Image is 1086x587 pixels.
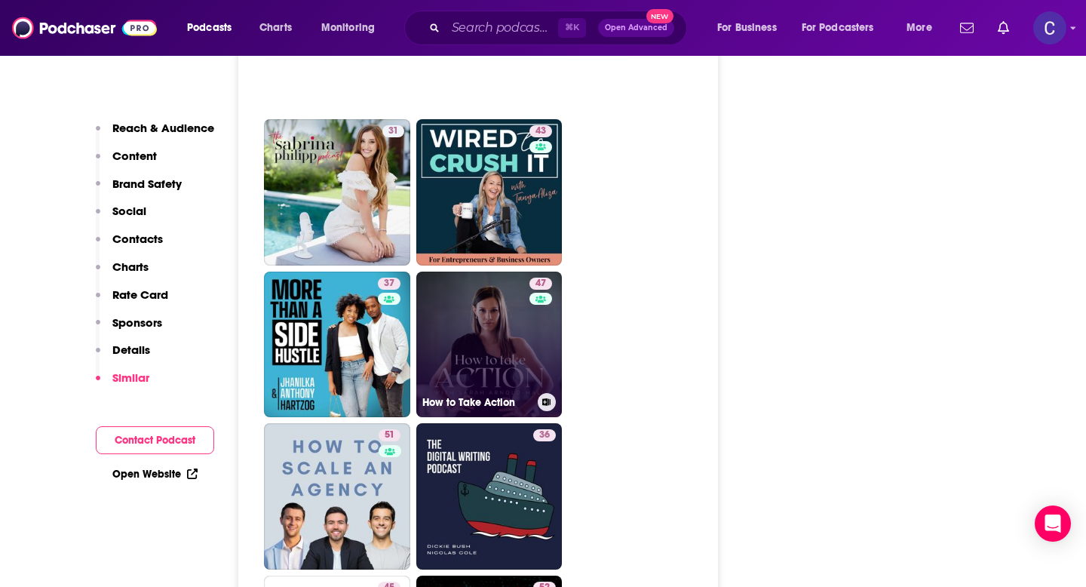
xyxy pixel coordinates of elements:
button: Sponsors [96,315,162,343]
a: 47How to Take Action [416,272,563,418]
button: Contacts [96,232,163,260]
a: Show notifications dropdown [992,15,1015,41]
span: New [646,9,673,23]
input: Search podcasts, credits, & more... [446,16,558,40]
a: 31 [264,119,410,266]
button: open menu [311,16,394,40]
a: 51 [379,429,400,441]
span: More [907,17,932,38]
a: 36 [533,429,556,441]
div: Open Intercom Messenger [1035,506,1071,542]
img: User Profile [1033,11,1066,45]
span: 36 [539,428,550,443]
span: Logged in as publicityxxtina [1033,11,1066,45]
p: Brand Safety [112,177,182,191]
button: Show profile menu [1033,11,1066,45]
a: 31 [382,125,404,137]
span: 51 [385,428,394,443]
div: Search podcasts, credits, & more... [419,11,701,45]
button: open menu [176,16,251,40]
span: 37 [384,276,394,291]
a: Charts [250,16,301,40]
span: 43 [535,124,546,139]
a: 36 [416,423,563,570]
button: open menu [792,16,896,40]
span: Monitoring [321,17,375,38]
button: Social [96,204,146,232]
button: Brand Safety [96,177,182,204]
button: Content [96,149,157,177]
span: 47 [535,276,546,291]
span: For Business [717,17,777,38]
a: 47 [529,278,552,290]
a: 43 [529,125,552,137]
p: Rate Card [112,287,168,302]
p: Charts [112,260,149,274]
img: Podchaser - Follow, Share and Rate Podcasts [12,14,157,42]
button: Rate Card [96,287,168,315]
span: ⌘ K [558,18,586,38]
p: Contacts [112,232,163,246]
button: Reach & Audience [96,121,214,149]
p: Content [112,149,157,163]
a: 51 [264,423,410,570]
a: Show notifications dropdown [954,15,980,41]
span: Podcasts [187,17,232,38]
span: Open Advanced [605,24,667,32]
p: Social [112,204,146,218]
span: 31 [388,124,398,139]
span: For Podcasters [802,17,874,38]
button: Open AdvancedNew [598,19,674,37]
button: open menu [896,16,951,40]
p: Reach & Audience [112,121,214,135]
p: Sponsors [112,315,162,330]
h3: How to Take Action [422,396,532,409]
a: Open Website [112,468,198,481]
p: Details [112,343,150,357]
button: Details [96,343,150,370]
a: 37 [264,272,410,418]
p: Similar [112,370,149,385]
a: 37 [378,278,400,290]
button: Similar [96,370,149,398]
button: Charts [96,260,149,287]
button: Contact Podcast [96,426,214,454]
a: 43 [416,119,563,266]
span: Charts [259,17,292,38]
button: open menu [707,16,796,40]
